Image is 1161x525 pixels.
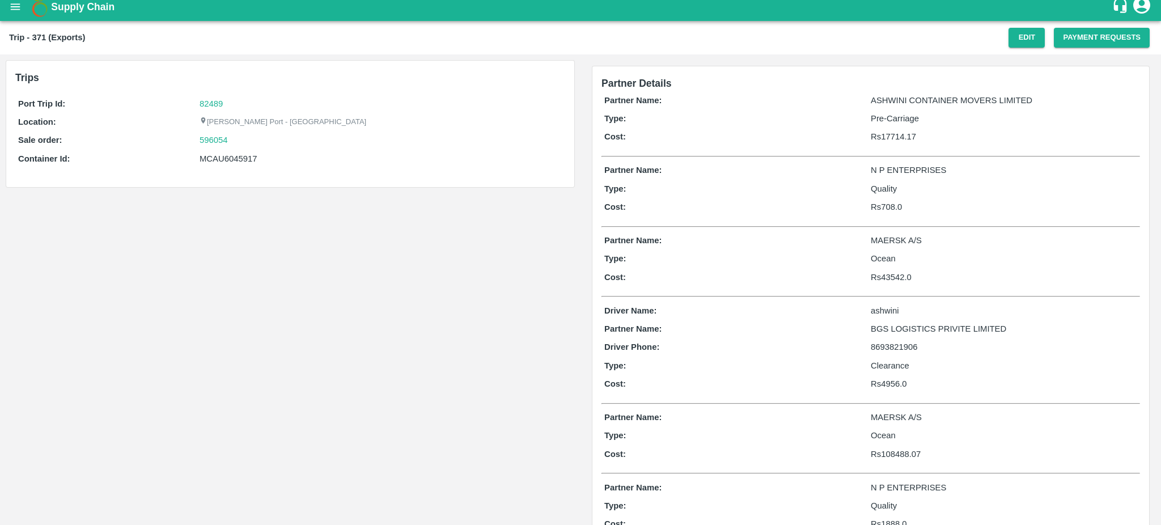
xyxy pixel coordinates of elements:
p: 8693821906 [871,341,1137,353]
b: Partner Name: [604,413,662,422]
b: Driver Phone: [604,342,659,352]
b: Driver Name: [604,306,656,315]
p: Rs 4956.0 [871,378,1137,390]
p: ashwini [871,304,1137,317]
span: Partner Details [601,78,672,89]
b: Type: [604,114,626,123]
p: Quality [871,499,1137,512]
p: Rs 708.0 [871,201,1137,213]
button: Payment Requests [1054,28,1150,48]
b: Port Trip Id: [18,99,65,108]
p: Quality [871,183,1137,195]
b: Partner Name: [604,236,662,245]
a: 82489 [200,99,223,108]
b: Cost: [604,379,626,388]
b: Type: [604,184,626,193]
p: ASHWINI CONTAINER MOVERS LIMITED [871,94,1137,107]
b: Type: [604,361,626,370]
b: Cost: [604,273,626,282]
p: Ocean [871,429,1137,442]
p: N P ENTERPRISES [871,481,1137,494]
b: Partner Name: [604,324,662,333]
b: Cost: [604,132,626,141]
b: Container Id: [18,154,70,163]
b: Type: [604,254,626,263]
p: N P ENTERPRISES [871,164,1137,176]
p: Ocean [871,252,1137,265]
b: Cost: [604,202,626,211]
p: Pre-Carriage [871,112,1137,125]
b: Trip - 371 (Exports) [9,33,85,42]
p: MAERSK A/S [871,411,1137,424]
p: MAERSK A/S [871,234,1137,247]
b: Supply Chain [51,1,115,12]
p: [PERSON_NAME] Port - [GEOGRAPHIC_DATA] [200,117,366,128]
div: MCAU6045917 [200,153,562,165]
b: Type: [604,501,626,510]
b: Sale order: [18,136,62,145]
a: 596054 [200,134,228,146]
b: Partner Name: [604,96,662,105]
b: Location: [18,117,56,126]
button: Edit [1009,28,1045,48]
p: Rs 17714.17 [871,130,1137,143]
p: BGS LOGISTICS PRIVITE LIMITED [871,323,1137,335]
p: Rs 108488.07 [871,448,1137,460]
b: Trips [15,72,39,83]
b: Cost: [604,450,626,459]
b: Partner Name: [604,483,662,492]
p: Rs 43542.0 [871,271,1137,283]
b: Type: [604,431,626,440]
b: Partner Name: [604,166,662,175]
p: Clearance [871,359,1137,372]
